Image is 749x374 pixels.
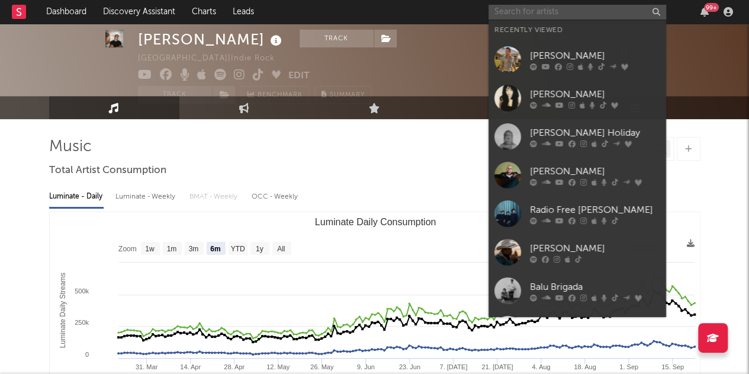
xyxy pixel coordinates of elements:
div: [GEOGRAPHIC_DATA] | Indie Rock [138,52,288,66]
a: [PERSON_NAME] [488,233,666,271]
a: [PERSON_NAME] [488,40,666,79]
text: 14. Apr [180,363,201,370]
a: [PERSON_NAME] [488,156,666,194]
text: Luminate Daily Streams [58,273,66,348]
text: 1m [166,245,176,253]
button: Edit [288,69,310,84]
button: Track [300,30,374,47]
div: Luminate - Daily [49,187,104,207]
text: 1y [255,245,263,253]
text: 1w [145,245,155,253]
button: 99+ [700,7,709,17]
div: OCC - Weekly [252,187,299,207]
span: Benchmark [258,88,303,103]
div: [PERSON_NAME] Holiday [530,126,660,140]
text: 7. [DATE] [439,363,467,370]
text: 4. Aug [532,363,550,370]
span: Total Artist Consumption [49,164,166,178]
text: 1. Sep [619,363,638,370]
input: Search for artists [488,5,666,20]
text: Luminate Daily Consumption [314,217,436,227]
a: Balu Brigada [488,271,666,310]
div: Radio Free [PERSON_NAME] [530,203,660,217]
text: All [277,245,285,253]
a: [PERSON_NAME] Holiday [488,117,666,156]
a: Radio Free [PERSON_NAME] [488,194,666,233]
a: Benchmark [241,86,309,104]
text: 3m [188,245,198,253]
button: Track [138,86,212,104]
text: 23. Jun [398,363,420,370]
text: 21. [DATE] [481,363,513,370]
text: 9. Jun [356,363,374,370]
text: 31. Mar [135,363,157,370]
div: [PERSON_NAME] [138,30,285,49]
div: [PERSON_NAME] [530,164,660,178]
div: [PERSON_NAME] [530,87,660,101]
text: 12. May [266,363,290,370]
text: 18. Aug [574,363,596,370]
button: Summary [315,86,371,104]
a: [PERSON_NAME] [488,310,666,349]
div: Balu Brigada [530,280,660,294]
div: [PERSON_NAME] [530,49,660,63]
text: 15. Sep [661,363,684,370]
text: Zoom [118,245,137,253]
text: 28. Apr [224,363,245,370]
text: YTD [230,245,245,253]
a: [PERSON_NAME] [488,79,666,117]
span: Summary [330,92,365,98]
div: [PERSON_NAME] [530,241,660,255]
text: 0 [85,351,88,358]
text: 250k [75,319,89,326]
div: Luminate - Weekly [115,187,178,207]
div: 99 + [704,3,719,12]
text: 6m [210,245,220,253]
text: 500k [75,287,89,295]
text: 26. May [310,363,334,370]
div: Recently Viewed [494,23,660,37]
